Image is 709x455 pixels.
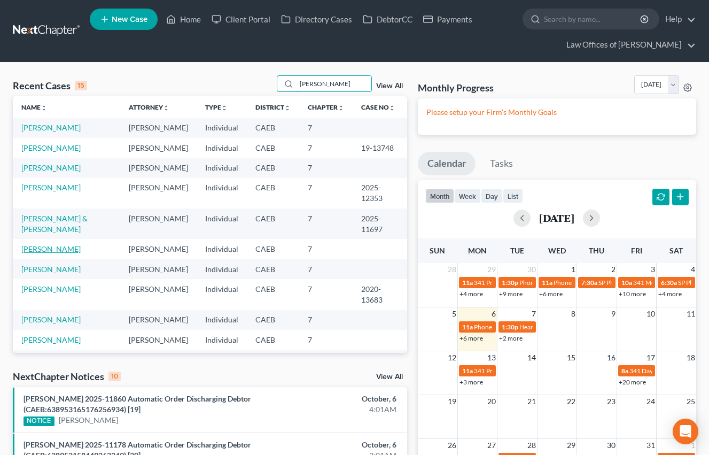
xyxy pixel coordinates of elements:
a: Chapterunfold_more [308,103,344,111]
td: Individual [197,310,247,330]
div: NOTICE [24,417,54,426]
div: 10 [108,372,121,381]
a: Nameunfold_more [21,103,47,111]
a: Calendar [418,152,476,175]
td: CAEB [247,158,299,178]
span: 31 [645,439,656,452]
td: 7 [299,330,353,350]
a: Case Nounfold_more [361,103,395,111]
a: Help [660,10,696,29]
span: 8 [570,307,576,320]
a: [PERSON_NAME] [21,123,81,132]
i: unfold_more [284,105,291,111]
a: Tasks [480,152,523,175]
td: [PERSON_NAME] [120,239,197,259]
span: 9 [610,307,617,320]
td: Individual [197,178,247,209]
span: 29 [566,439,576,452]
a: [PERSON_NAME] [21,265,81,274]
td: [PERSON_NAME] [120,178,197,209]
h3: Monthly Progress [418,81,494,94]
span: Phone Consultation for [PERSON_NAME] [554,279,670,287]
i: unfold_more [389,105,395,111]
span: 19 [447,395,457,408]
td: CAEB [247,239,299,259]
span: 22 [566,395,576,408]
td: Individual [197,209,247,239]
span: 14 [526,351,537,364]
span: 30 [526,263,537,276]
span: 25 [685,395,696,408]
span: Fri [631,246,642,255]
a: [PERSON_NAME] [21,244,81,253]
td: 2025-12353 [353,178,407,209]
button: week [454,189,481,203]
span: 3 [650,263,656,276]
span: 15 [566,351,576,364]
div: Recent Cases [13,79,87,92]
a: Attorneyunfold_more [129,103,169,111]
a: View All [376,82,403,90]
td: CAEB [247,259,299,279]
span: 26 [447,439,457,452]
td: [PERSON_NAME] [120,138,197,158]
button: day [481,189,503,203]
p: Please setup your Firm's Monthly Goals [426,107,688,118]
td: [PERSON_NAME] [120,350,197,370]
td: 7 [299,350,353,370]
a: +9 more [499,290,523,298]
h2: [DATE] [539,212,574,223]
a: Payments [418,10,478,29]
td: [PERSON_NAME] [120,158,197,178]
td: [PERSON_NAME] [120,310,197,330]
td: 7 [299,279,353,310]
td: 2025-11697 [353,209,407,239]
td: Individual [197,118,247,137]
span: 6:30a [661,279,677,287]
div: October, 6 [279,439,396,450]
span: 1 [690,439,696,452]
i: unfold_more [41,105,47,111]
td: 7 [299,118,353,137]
td: 7 [299,158,353,178]
a: Client Portal [206,10,276,29]
td: CAEB [247,310,299,330]
a: +3 more [459,378,483,386]
span: 30 [606,439,617,452]
span: New Case [112,16,147,24]
span: 16 [606,351,617,364]
div: 15 [75,81,87,90]
span: Thu [589,246,604,255]
span: 12 [447,351,457,364]
span: 11a [462,323,473,331]
a: [PERSON_NAME] & [PERSON_NAME] [21,214,88,234]
span: 4 [690,263,696,276]
input: Search by name... [297,76,371,91]
span: 1:30p [502,323,518,331]
div: 4:01AM [279,404,396,415]
i: unfold_more [338,105,344,111]
td: 7 [299,178,353,209]
span: 5 [451,307,457,320]
i: unfold_more [163,105,169,111]
td: [PERSON_NAME] [120,118,197,137]
a: +20 more [619,378,646,386]
button: list [503,189,523,203]
a: [PERSON_NAME] [21,315,81,324]
td: CAEB [247,178,299,209]
span: 1 [570,263,576,276]
td: CAEB [247,279,299,310]
span: 11a [462,279,473,287]
a: Typeunfold_more [205,103,228,111]
td: Individual [197,158,247,178]
a: DebtorCC [357,10,418,29]
td: CAEB [247,350,299,370]
td: Individual [197,239,247,259]
a: Law Offices of [PERSON_NAME] [561,35,696,55]
span: 1:30p [502,279,518,287]
span: 2 [610,263,617,276]
span: 341 Prep for [PERSON_NAME] [474,367,560,375]
td: Individual [197,330,247,350]
td: CAEB [247,330,299,350]
a: +6 more [459,334,483,342]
